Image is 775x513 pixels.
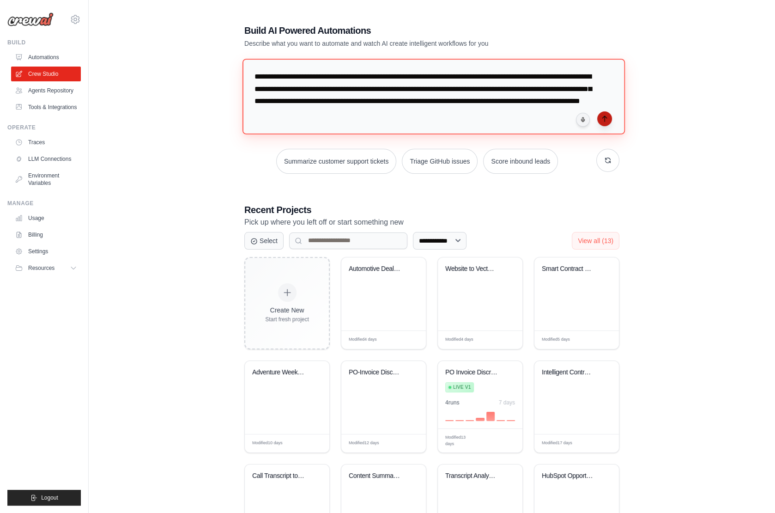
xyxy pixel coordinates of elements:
[578,237,613,244] span: View all (13)
[501,437,509,444] span: Edit
[404,440,412,447] span: Edit
[11,67,81,81] a: Crew Studio
[474,437,490,444] span: Manage
[11,135,81,150] a: Traces
[276,149,396,174] button: Summarize customer support tickets
[265,316,309,323] div: Start fresh project
[402,149,478,174] button: Triage GitHub issues
[11,83,81,98] a: Agents Repository
[576,113,590,127] button: Click to speak your automation idea
[7,124,81,131] div: Operate
[308,440,315,447] span: Edit
[572,232,619,250] button: View all (13)
[11,261,81,275] button: Resources
[7,490,81,506] button: Logout
[349,336,377,343] span: Modified 4 days
[597,336,605,343] span: Edit
[486,412,495,421] div: Day 5: 3 executions
[542,368,598,377] div: Intelligent Contract Management & Negotiation System
[265,305,309,315] div: Create New
[244,216,619,228] p: Pick up where you left off or start something new
[404,336,412,343] span: Edit
[542,472,598,480] div: HubSpot Opportunity Intelligence Automation
[244,232,284,250] button: Select
[11,152,81,166] a: LLM Connections
[349,265,405,273] div: Automotive Dealership Intelligence System
[28,264,54,272] span: Resources
[7,12,54,26] img: Logo
[542,265,598,273] div: Smart Contract Review & Negotiation System
[7,39,81,46] div: Build
[499,399,515,406] div: 7 days
[11,211,81,226] a: Usage
[349,440,379,446] span: Modified 12 days
[445,410,515,421] div: Activity over last 7 days
[445,265,501,273] div: Website to Vector Database Pipeline
[41,494,58,501] span: Logout
[496,420,505,421] div: Day 6: 0 executions
[501,336,509,343] span: Edit
[252,440,283,446] span: Modified 10 days
[244,24,555,37] h1: Build AI Powered Automations
[244,203,619,216] h3: Recent Projects
[483,149,558,174] button: Score inbound leads
[349,472,405,480] div: Content Summarizer & Google Sheets Storage
[252,472,308,480] div: Call Transcript to Asana Tasks Automation
[11,244,81,259] a: Settings
[445,420,454,421] div: Day 1: 0 executions
[349,368,405,377] div: PO-Invoice Discrepancy Analysis & Gmail Reporting
[453,384,471,391] span: Live v1
[445,434,474,447] span: Modified 13 days
[11,227,81,242] a: Billing
[445,368,501,377] div: PO Invoice Discrepancy Analyzer
[11,50,81,65] a: Automations
[476,418,484,421] div: Day 4: 1 executions
[455,420,464,421] div: Day 2: 0 executions
[11,168,81,190] a: Environment Variables
[474,437,497,444] div: Manage deployment
[7,200,81,207] div: Manage
[507,420,515,421] div: Day 7: 0 executions
[445,472,501,480] div: Transcript Analysis to Google Sheets
[252,368,308,377] div: Adventure Weekend Trip Planner
[445,336,473,343] span: Modified 4 days
[542,440,572,446] span: Modified 17 days
[596,149,619,172] button: Get new suggestions
[244,39,555,48] p: Describe what you want to automate and watch AI create intelligent workflows for you
[11,100,81,115] a: Tools & Integrations
[597,440,605,447] span: Edit
[542,336,570,343] span: Modified 5 days
[466,420,474,421] div: Day 3: 0 executions
[445,399,460,406] div: 4 run s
